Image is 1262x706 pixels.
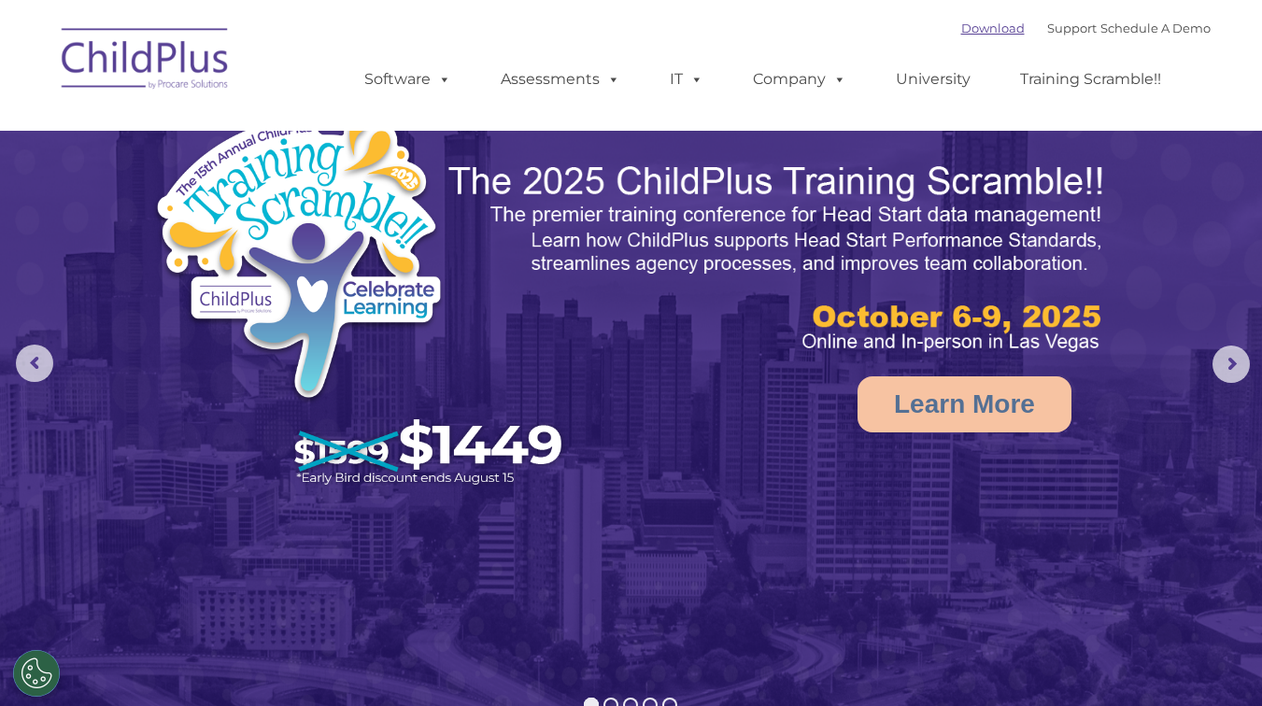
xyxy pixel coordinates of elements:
[961,21,1025,35] a: Download
[482,61,639,98] a: Assessments
[734,61,865,98] a: Company
[260,200,339,214] span: Phone number
[52,15,239,108] img: ChildPlus by Procare Solutions
[1100,21,1211,35] a: Schedule A Demo
[877,61,989,98] a: University
[13,650,60,697] button: Cookies Settings
[1169,616,1262,706] iframe: Chat Widget
[1001,61,1180,98] a: Training Scramble!!
[858,376,1071,432] a: Learn More
[961,21,1211,35] font: |
[1047,21,1097,35] a: Support
[260,123,317,137] span: Last name
[651,61,722,98] a: IT
[346,61,470,98] a: Software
